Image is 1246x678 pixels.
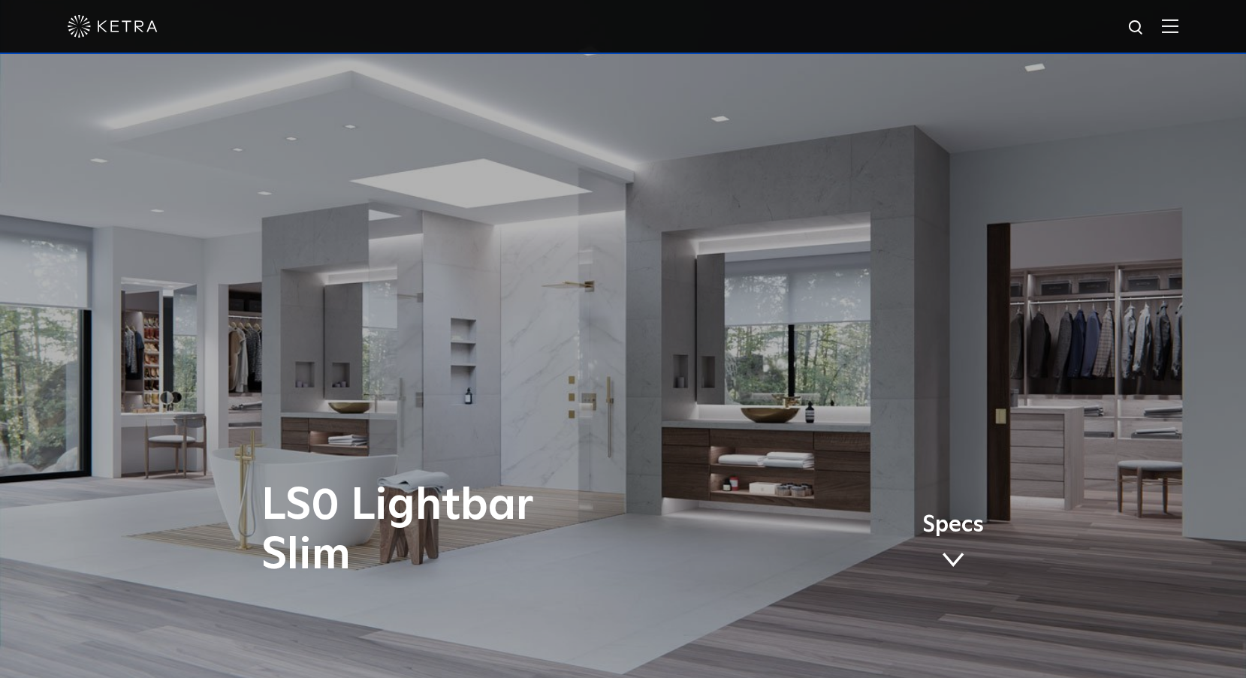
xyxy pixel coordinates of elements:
img: Hamburger%20Nav.svg [1162,19,1178,33]
a: Specs [922,514,984,573]
h1: LS0 Lightbar Slim [261,481,686,580]
img: search icon [1127,19,1146,38]
span: Specs [922,514,984,536]
img: ketra-logo-2019-white [68,15,158,38]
